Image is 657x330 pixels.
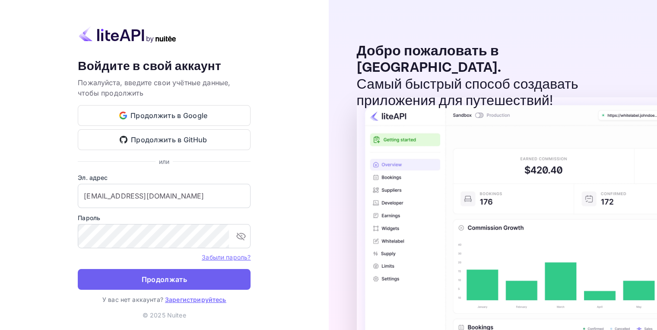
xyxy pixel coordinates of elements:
ya-tr-span: Добро пожаловать в [GEOGRAPHIC_DATA]. [357,42,501,77]
ya-tr-span: Эл. адрес [78,174,108,181]
button: Продолжать [78,269,251,290]
ya-tr-span: Продолжать [142,274,187,285]
button: Продолжить в Google [78,105,251,126]
ya-tr-span: или [159,158,169,165]
button: переключить видимость пароля [232,227,250,245]
ya-tr-span: © 2025 Nuitee [143,311,186,319]
ya-tr-span: Пароль [78,214,100,221]
ya-tr-span: Продолжить в GitHub [131,134,207,146]
ya-tr-span: Пожалуйста, введите свои учётные данные, чтобы продолжить [78,78,230,97]
ya-tr-span: Самый быстрый способ создавать приложения для путешествий! [357,76,578,110]
input: Введите свой адрес электронной почты [78,184,251,208]
img: liteapi [78,26,177,43]
ya-tr-span: Забыли пароль? [202,253,251,261]
a: Зарегистрируйтесь [165,296,226,303]
a: Забыли пароль? [202,253,251,261]
ya-tr-span: Продолжить в Google [130,110,208,122]
button: Продолжить в GitHub [78,129,251,150]
ya-tr-span: У вас нет аккаунта? [102,296,163,303]
ya-tr-span: Войдите в свой аккаунт [78,58,221,74]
